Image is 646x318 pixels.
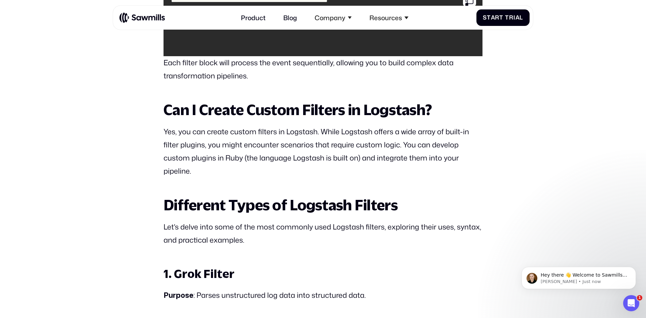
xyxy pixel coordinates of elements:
[29,20,116,58] span: Hey there 👋 Welcome to Sawmills. The smart telemetry management platform that solves cost, qualit...
[164,196,398,213] strong: Different Types of Logstash Filters
[164,267,235,280] strong: 1. Grok Filter
[476,9,530,26] a: StartTrial
[365,9,413,26] div: Resources
[315,14,345,22] div: Company
[236,9,271,26] a: Product
[369,14,402,22] div: Resources
[310,9,356,26] div: Company
[487,14,491,21] span: t
[519,14,523,21] span: l
[511,253,646,300] iframe: Intercom notifications message
[513,14,515,21] span: i
[637,295,642,301] span: 1
[29,26,116,32] p: Message from Winston, sent Just now
[495,14,499,21] span: r
[164,101,432,118] strong: Can I Create Custom Filters in Logstash?
[278,9,302,26] a: Blog
[164,125,482,177] p: Yes, you can create custom filters in Logstash. While Logstash offers a wide array of built-in fi...
[623,295,639,311] iframe: Intercom live chat
[164,289,482,303] p: : Parses unstructured log data into structured data.
[164,220,482,247] p: Let's delve into some of the most commonly used Logstash filters, exploring their uses, syntax, a...
[164,292,193,299] strong: Purpose
[164,56,482,82] p: Each filter block will process the event sequentially, allowing you to build complex data transfo...
[499,14,503,21] span: t
[515,14,520,21] span: a
[483,14,487,21] span: S
[509,14,513,21] span: r
[491,14,495,21] span: a
[505,14,509,21] span: T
